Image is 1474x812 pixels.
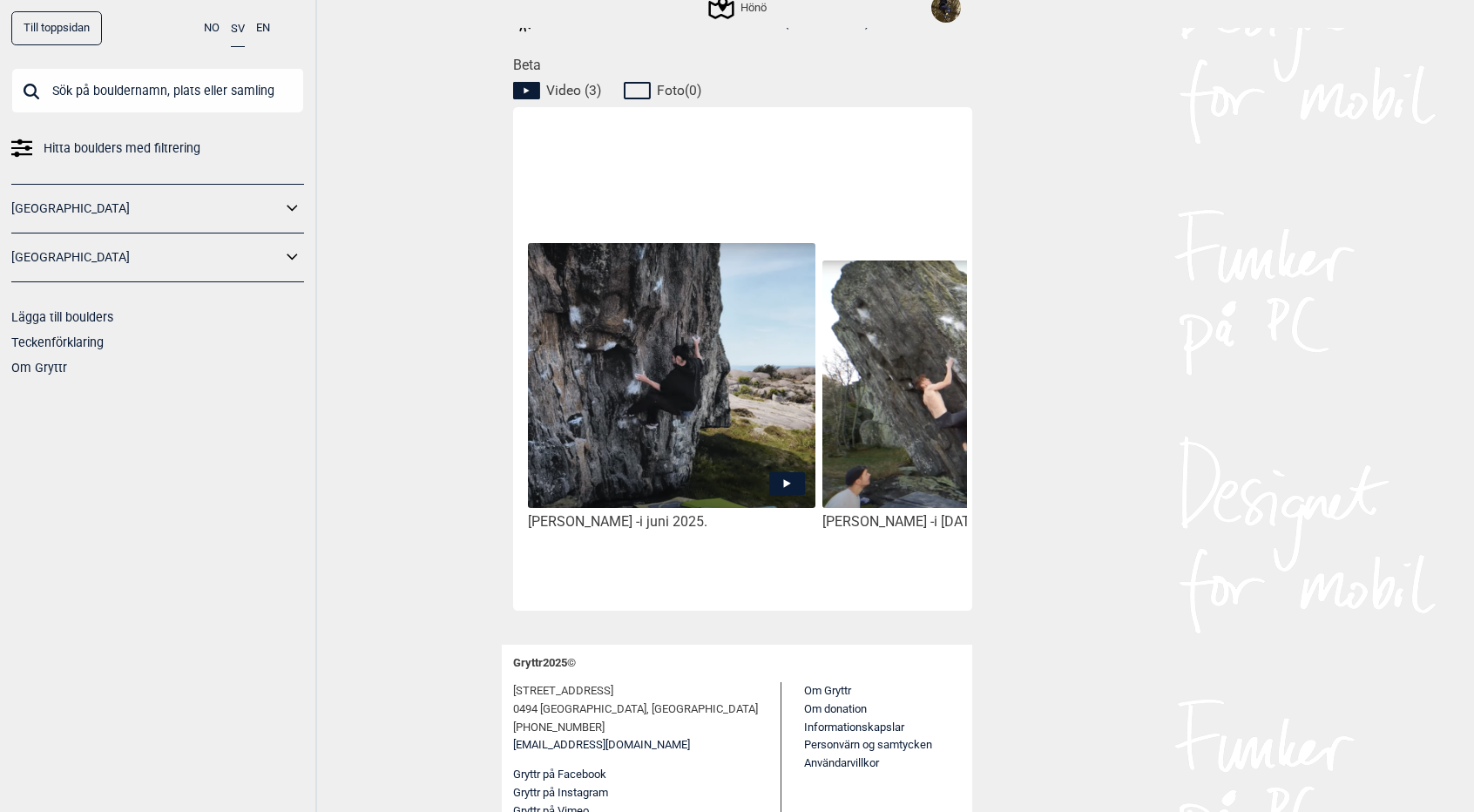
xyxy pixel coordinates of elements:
input: Sök på bouldernamn, plats eller samling [11,68,304,113]
a: Om Gryttr [804,684,851,697]
a: Hitta boulders med filtrering [11,136,304,161]
a: [GEOGRAPHIC_DATA] [11,196,281,221]
div: Beta [513,57,972,611]
div: [PERSON_NAME] - [528,513,815,531]
span: i juni 2025. [639,513,707,530]
a: Om Gryttr [11,361,67,375]
button: SV [231,11,245,47]
button: NO [204,11,220,45]
a: Teckenförklaring [11,335,104,349]
a: Användarvillkor [804,756,879,769]
span: [PHONE_NUMBER] [513,719,605,737]
div: [PERSON_NAME] - [822,513,1110,531]
span: Foto ( 0 ) [657,82,701,99]
span: Hitta boulders med filtrering [44,136,200,161]
a: Personvärn og samtycken [804,738,932,751]
a: [EMAIL_ADDRESS][DOMAIN_NAME] [513,736,690,754]
button: Gryttr på Facebook [513,766,606,784]
a: [GEOGRAPHIC_DATA] [11,245,281,270]
a: Informationskapslar [804,721,904,734]
span: Video ( 3 ) [546,82,601,99]
button: Gryttr på Instagram [513,784,608,802]
img: Marcello pa Glenn som Van [528,243,815,511]
a: Om donation [804,702,867,715]
div: Gryttr 2025 © [513,645,961,682]
a: Lägga till boulders [11,310,113,324]
img: Lukas pa Glenn som Van [822,261,1110,510]
a: Till toppsidan [11,11,102,45]
button: EN [256,11,270,45]
span: i [DATE]. [934,513,985,530]
span: 0494 [GEOGRAPHIC_DATA], [GEOGRAPHIC_DATA] [513,700,758,719]
span: [STREET_ADDRESS] [513,682,613,700]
